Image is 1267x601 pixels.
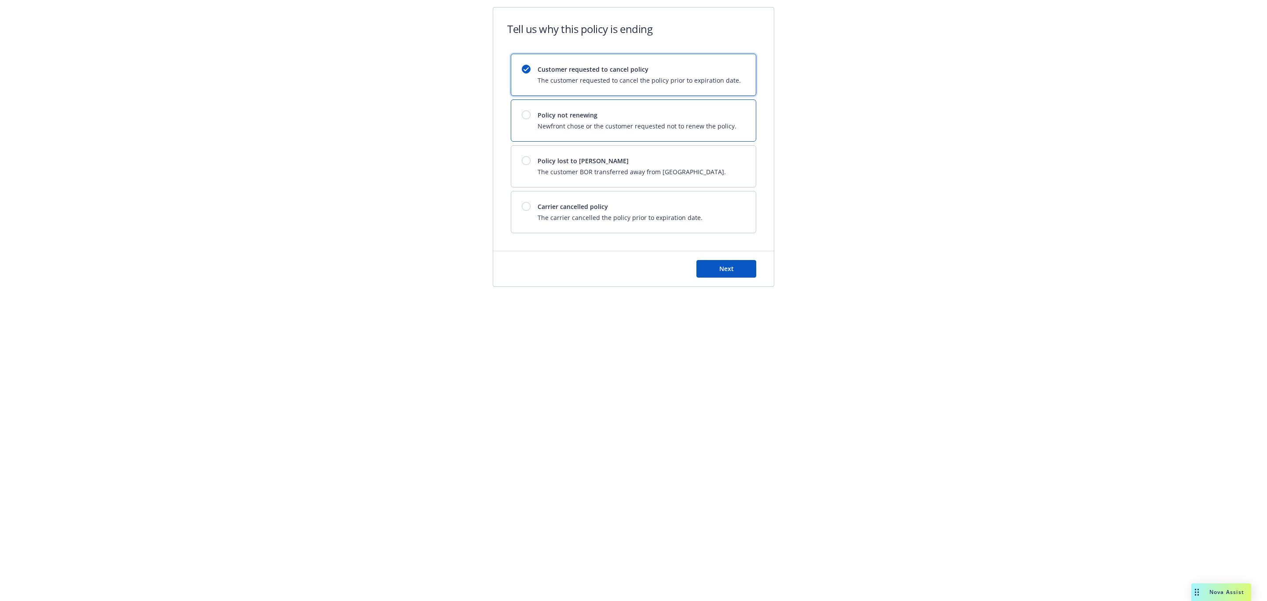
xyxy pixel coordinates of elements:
[719,264,734,273] span: Next
[507,22,652,36] h1: Tell us why this policy is ending
[696,260,756,278] button: Next
[538,65,741,74] span: Customer requested to cancel policy
[538,156,726,165] span: Policy lost to [PERSON_NAME]
[538,110,736,120] span: Policy not renewing
[1191,583,1202,601] div: Drag to move
[538,202,703,211] span: Carrier cancelled policy
[538,213,703,222] span: The carrier cancelled the policy prior to expiration date.
[538,167,726,176] span: The customer BOR transferred away from [GEOGRAPHIC_DATA].
[538,121,736,131] span: Newfront chose or the customer requested not to renew the policy.
[1209,588,1244,596] span: Nova Assist
[1191,583,1251,601] button: Nova Assist
[538,76,741,85] span: The customer requested to cancel the policy prior to expiration date.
